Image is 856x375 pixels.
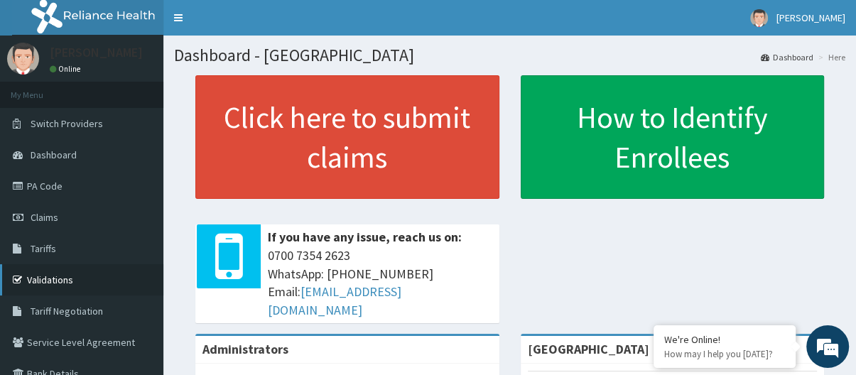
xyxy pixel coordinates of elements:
[815,51,845,63] li: Here
[521,75,825,199] a: How to Identify Enrollees
[7,43,39,75] img: User Image
[776,11,845,24] span: [PERSON_NAME]
[50,46,143,59] p: [PERSON_NAME]
[31,148,77,161] span: Dashboard
[268,283,401,318] a: [EMAIL_ADDRESS][DOMAIN_NAME]
[202,341,288,357] b: Administrators
[31,211,58,224] span: Claims
[761,51,813,63] a: Dashboard
[50,64,84,74] a: Online
[664,348,785,360] p: How may I help you today?
[750,9,768,27] img: User Image
[174,46,845,65] h1: Dashboard - [GEOGRAPHIC_DATA]
[31,117,103,130] span: Switch Providers
[31,242,56,255] span: Tariffs
[664,333,785,346] div: We're Online!
[268,229,462,245] b: If you have any issue, reach us on:
[528,341,649,357] strong: [GEOGRAPHIC_DATA]
[268,246,492,320] span: 0700 7354 2623 WhatsApp: [PHONE_NUMBER] Email:
[31,305,103,317] span: Tariff Negotiation
[195,75,499,199] a: Click here to submit claims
